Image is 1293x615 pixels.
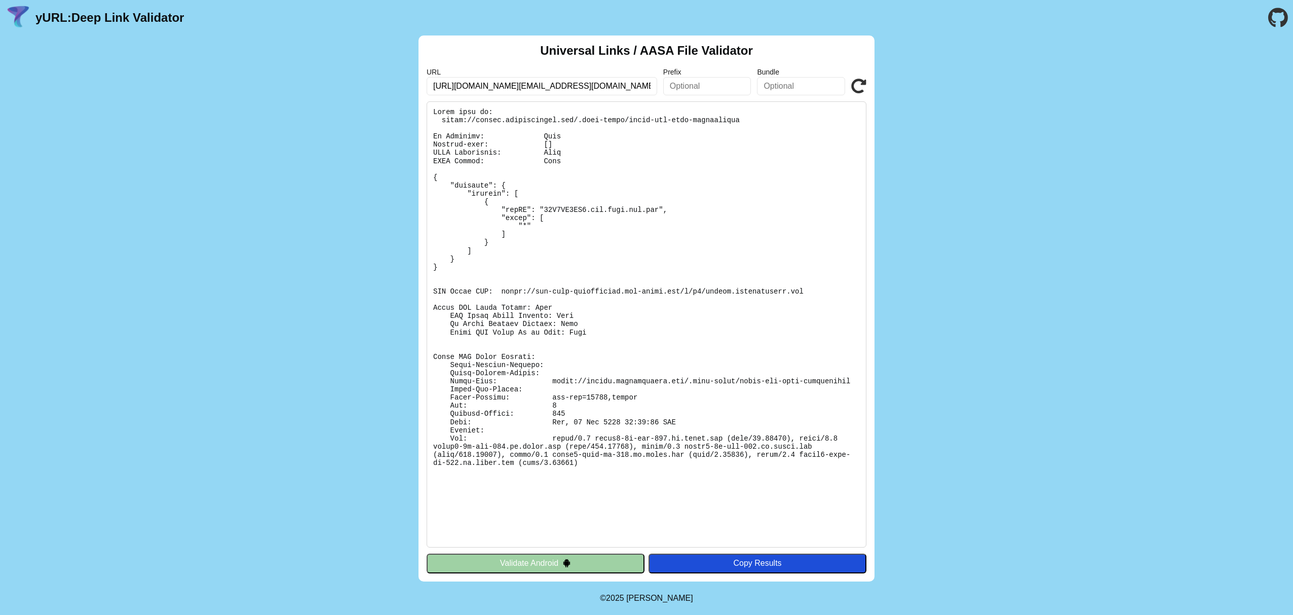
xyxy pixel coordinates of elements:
button: Validate Android [427,554,644,573]
a: yURL:Deep Link Validator [35,11,184,25]
img: yURL Logo [5,5,31,31]
label: URL [427,68,657,76]
input: Optional [663,77,751,95]
h2: Universal Links / AASA File Validator [540,44,753,58]
input: Required [427,77,657,95]
div: Copy Results [654,559,861,568]
button: Copy Results [649,554,866,573]
pre: Lorem ipsu do: sitam://consec.adipiscingel.sed/.doei-tempo/incid-utl-etdo-magnaaliqua En Adminimv... [427,101,866,548]
input: Optional [757,77,845,95]
a: Michael Ibragimchayev's Personal Site [626,594,693,602]
img: droidIcon.svg [562,559,571,567]
footer: © [600,582,693,615]
label: Prefix [663,68,751,76]
label: Bundle [757,68,845,76]
span: 2025 [606,594,624,602]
